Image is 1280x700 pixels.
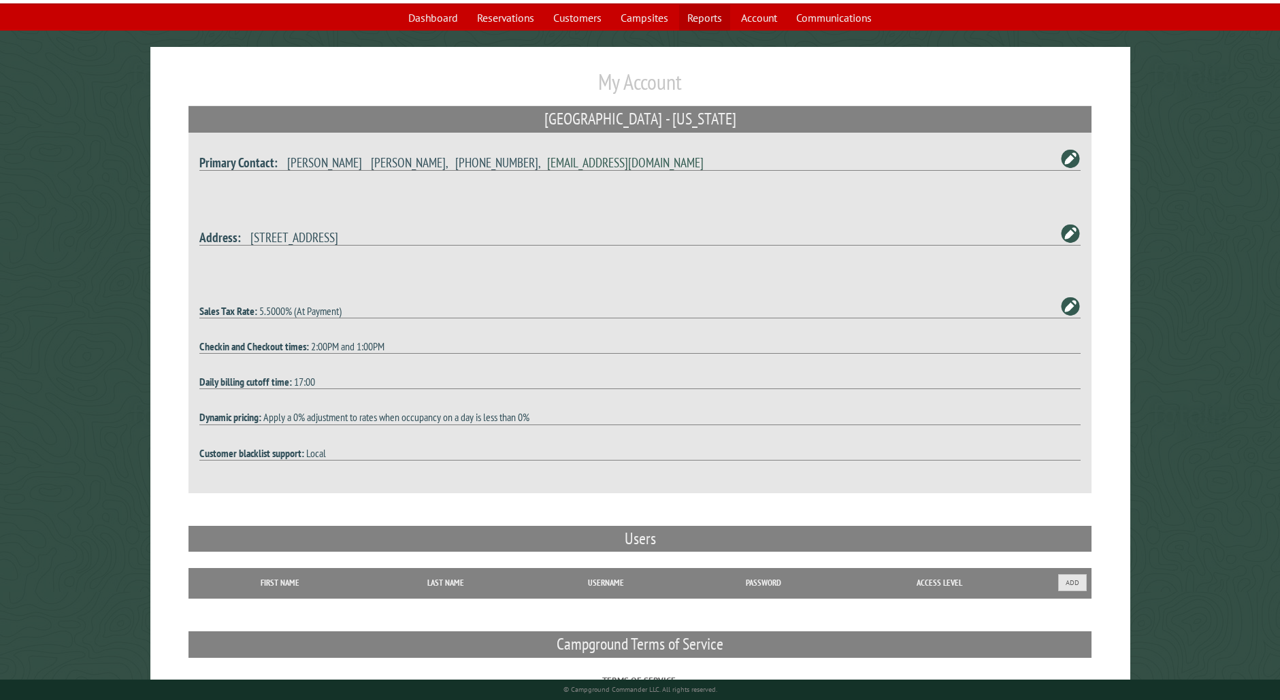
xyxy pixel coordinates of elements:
h4: , , [199,154,1081,171]
h1: My Account [188,69,1092,106]
strong: Address: [199,229,241,246]
a: Customers [545,5,610,31]
span: Local [306,446,326,460]
span: [PERSON_NAME] [287,154,362,171]
strong: Checkin and Checkout times: [199,339,309,353]
th: Username [526,568,685,598]
button: Add [1058,574,1087,591]
strong: Dynamic pricing: [199,410,261,424]
span: 5.5000% (At Payment) [259,304,342,318]
strong: Daily billing cutoff time: [199,375,292,388]
strong: Customer blacklist support: [199,446,304,460]
a: Dashboard [400,5,466,31]
th: Password [685,568,842,598]
h2: [GEOGRAPHIC_DATA] - [US_STATE] [188,106,1092,132]
a: Reports [679,5,730,31]
span: Apply a 0% adjustment to rates when occupancy on a day is less than 0% [263,410,529,424]
span: 2:00PM and 1:00PM [311,339,384,353]
th: Access Level [842,568,1038,598]
a: Reservations [469,5,542,31]
h2: Users [188,526,1092,552]
th: First Name [195,568,365,598]
a: Campsites [612,5,676,31]
span: 17:00 [294,375,315,388]
strong: Primary Contact: [199,154,278,171]
a: Communications [788,5,880,31]
h2: Campground Terms of Service [188,631,1092,657]
small: © Campground Commander LLC. All rights reserved. [563,685,717,694]
span: [PERSON_NAME] [371,154,446,171]
span: [PHONE_NUMBER] [455,154,538,171]
label: Terms of service: [188,674,1092,687]
a: Account [733,5,785,31]
span: [STREET_ADDRESS] [250,229,338,246]
th: Last Name [365,568,526,598]
a: [EMAIL_ADDRESS][DOMAIN_NAME] [547,154,704,171]
strong: Sales Tax Rate: [199,304,257,318]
